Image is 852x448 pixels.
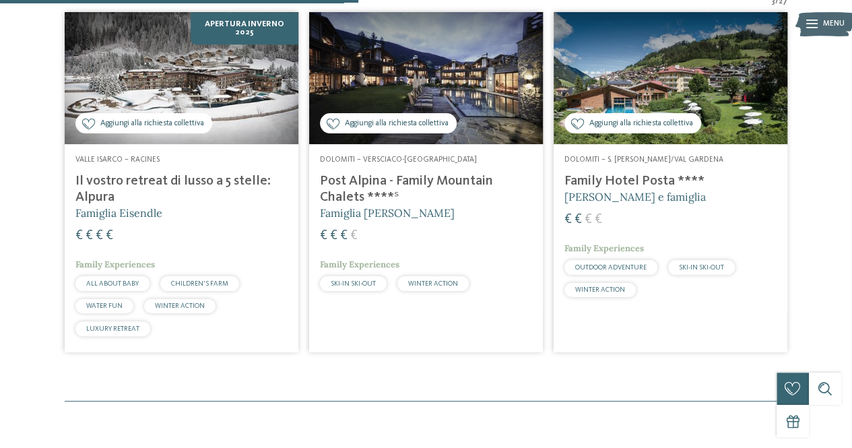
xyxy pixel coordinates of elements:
span: € [350,229,358,243]
span: € [595,213,602,226]
span: € [564,213,572,226]
a: Cercate un hotel per famiglie? Qui troverete solo i migliori! Aggiungi alla richiesta collettiva ... [554,12,787,352]
img: Post Alpina - Family Mountain Chalets ****ˢ [309,12,543,143]
span: WINTER ACTION [155,302,205,309]
a: Cercate un hotel per famiglie? Qui troverete solo i migliori! Aggiungi alla richiesta collettiva ... [309,12,543,352]
span: CHILDREN’S FARM [171,280,228,287]
span: Dolomiti – S. [PERSON_NAME]/Val Gardena [564,156,723,164]
span: SKI-IN SKI-OUT [679,264,724,271]
span: Dolomiti – Versciaco-[GEOGRAPHIC_DATA] [320,156,477,164]
span: Family Experiences [75,259,155,270]
span: € [340,229,348,243]
span: WINTER ACTION [408,280,458,287]
span: € [106,229,113,243]
a: Cercate un hotel per famiglie? Qui troverete solo i migliori! Aggiungi alla richiesta collettiva ... [65,12,298,352]
span: Famiglia [PERSON_NAME] [320,206,455,220]
h4: Il vostro retreat di lusso a 5 stelle: Alpura [75,173,288,205]
span: Aggiungi alla richiesta collettiva [589,118,693,129]
span: € [320,229,327,243]
span: OUTDOOR ADVENTURE [575,264,647,271]
img: Cercate un hotel per famiglie? Qui troverete solo i migliori! [554,12,787,143]
h4: Family Hotel Posta **** [564,173,777,189]
span: ALL ABOUT BABY [86,280,139,287]
span: Aggiungi alla richiesta collettiva [100,118,204,129]
span: € [96,229,103,243]
span: Valle Isarco – Racines [75,156,160,164]
span: SKI-IN SKI-OUT [331,280,376,287]
span: [PERSON_NAME] e famiglia [564,190,706,203]
span: Famiglia Eisendle [75,206,162,220]
span: Family Experiences [320,259,399,270]
img: Cercate un hotel per famiglie? Qui troverete solo i migliori! [65,12,298,143]
span: € [86,229,93,243]
span: LUXURY RETREAT [86,325,139,332]
span: € [575,213,582,226]
span: Aggiungi alla richiesta collettiva [345,118,449,129]
span: WINTER ACTION [575,286,625,293]
span: € [585,213,592,226]
span: Family Experiences [564,243,644,254]
h4: Post Alpina - Family Mountain Chalets ****ˢ [320,173,532,205]
span: WATER FUN [86,302,123,309]
span: € [75,229,83,243]
span: € [330,229,337,243]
